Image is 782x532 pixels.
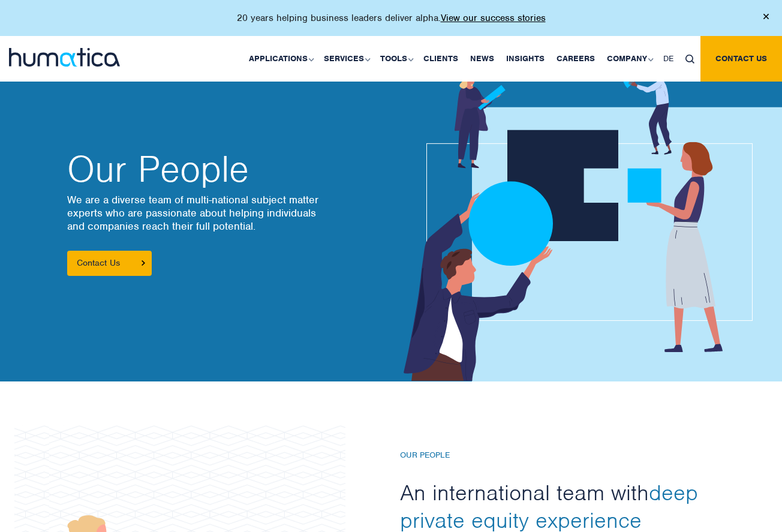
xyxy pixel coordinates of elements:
[67,193,379,233] p: We are a diverse team of multi-national subject matter experts who are passionate about helping i...
[657,36,679,82] a: DE
[685,55,694,64] img: search_icon
[700,36,782,82] a: Contact us
[318,36,374,82] a: Services
[243,36,318,82] a: Applications
[500,36,551,82] a: Insights
[551,36,601,82] a: Careers
[67,151,379,187] h2: Our People
[464,36,500,82] a: News
[67,251,152,276] a: Contact Us
[663,53,673,64] span: DE
[601,36,657,82] a: Company
[142,260,145,266] img: arrowicon
[441,12,546,24] a: View our success stories
[417,36,464,82] a: Clients
[374,36,417,82] a: Tools
[400,450,724,461] h6: Our People
[237,12,546,24] p: 20 years helping business leaders deliver alpha.
[9,48,120,67] img: logo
